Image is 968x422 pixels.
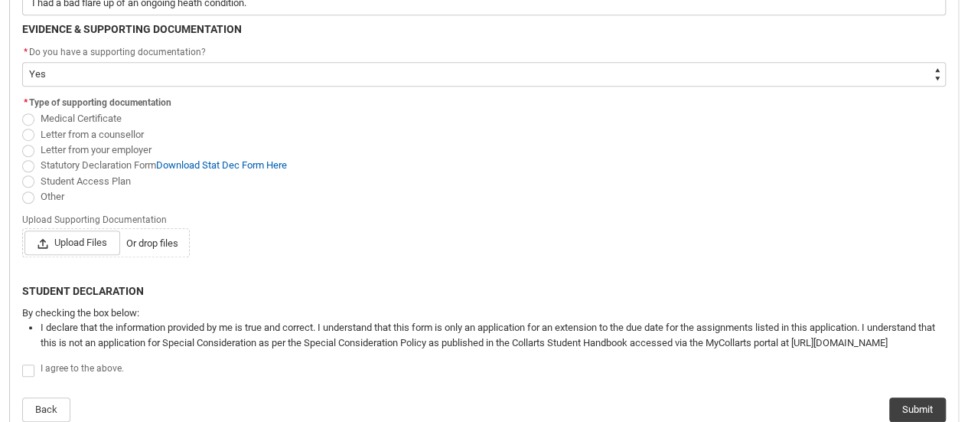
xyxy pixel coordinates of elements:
span: Student Access Plan [41,175,131,187]
span: Or drop files [126,236,178,251]
span: Letter from your employer [41,144,152,155]
span: Upload Supporting Documentation [22,210,173,227]
span: Other [41,191,64,202]
b: STUDENT DECLARATION [22,285,144,297]
a: Download Stat Dec Form Here [156,159,287,171]
abbr: required [24,47,28,57]
button: Back [22,397,70,422]
span: Letter from a counsellor [41,129,144,140]
span: I agree to the above. [41,363,124,374]
button: Submit [889,397,946,422]
abbr: required [24,97,28,108]
span: Medical Certificate [41,113,122,124]
p: By checking the box below: [22,306,946,321]
li: I declare that the information provided by me is true and correct. I understand that this form is... [41,320,946,350]
b: EVIDENCE & SUPPORTING DOCUMENTATION [22,23,242,35]
span: Type of supporting documentation [29,97,171,108]
span: Statutory Declaration Form [41,159,287,171]
span: Do you have a supporting documentation? [29,47,206,57]
span: Upload Files [24,231,120,255]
